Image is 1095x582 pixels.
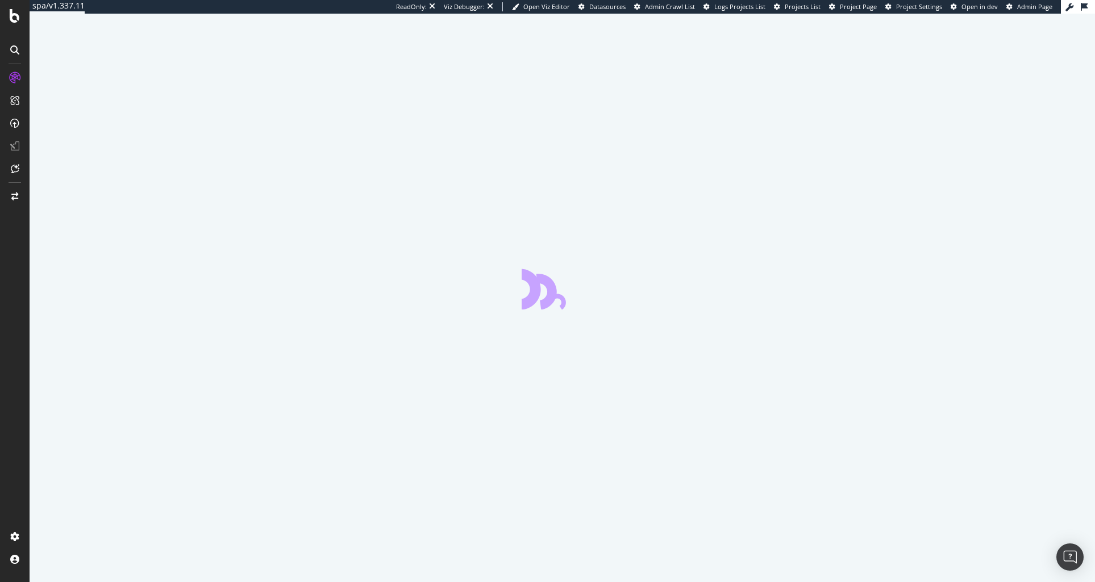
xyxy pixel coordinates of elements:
a: Project Settings [885,2,942,11]
span: Project Page [840,2,877,11]
a: Project Page [829,2,877,11]
a: Open in dev [951,2,998,11]
span: Logs Projects List [714,2,765,11]
div: ReadOnly: [396,2,427,11]
div: Open Intercom Messenger [1056,543,1084,571]
a: Admin Crawl List [634,2,695,11]
span: Datasources [589,2,626,11]
span: Admin Page [1017,2,1052,11]
div: animation [522,269,603,309]
a: Open Viz Editor [512,2,570,11]
span: Project Settings [896,2,942,11]
span: Open Viz Editor [523,2,570,11]
a: Datasources [578,2,626,11]
a: Admin Page [1006,2,1052,11]
span: Projects List [785,2,821,11]
a: Logs Projects List [703,2,765,11]
span: Admin Crawl List [645,2,695,11]
a: Projects List [774,2,821,11]
span: Open in dev [961,2,998,11]
div: Viz Debugger: [444,2,485,11]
